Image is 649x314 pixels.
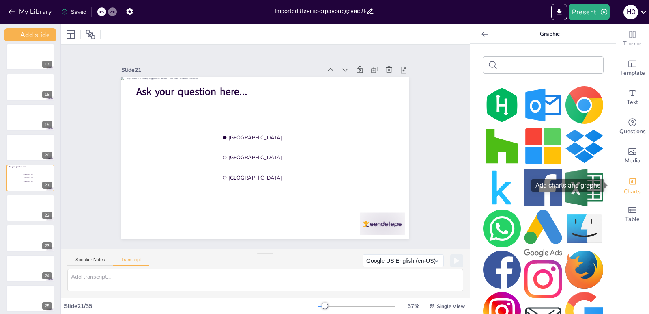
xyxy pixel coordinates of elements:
img: logo_brand_brands_logos_excel-64.svg [565,169,603,206]
img: logo_brand_brands_logos_firefox-64.svg [565,251,603,288]
div: 37 % [404,302,423,310]
span: [GEOGRAPHIC_DATA] [228,174,362,181]
div: 23 [6,225,54,251]
div: Add charts and graphs [616,171,649,200]
span: Position [86,30,95,39]
img: logo_brand_brands_logos_finder-64.svg [565,210,603,247]
div: 23 [42,242,52,249]
img: 160_Hackerrank_logo_logos-64.svg [483,86,521,124]
div: 18 [42,91,52,98]
div: Slide 21 / 35 [64,302,318,310]
img: 78-microsoft-64.svg [524,127,562,165]
span: Theme [623,39,642,48]
span: Template [620,69,645,78]
div: Get real-time input from your audience [616,112,649,141]
input: Insert title [275,5,366,17]
div: 24 [6,255,54,282]
span: [GEOGRAPHIC_DATA] [24,174,47,175]
p: Graphic [491,24,608,44]
span: [GEOGRAPHIC_DATA] [228,154,362,161]
img: Instagram-64.svg [524,260,562,298]
img: 189_Kaggle_logo_logos-64.svg [483,169,521,206]
img: 2018_social_media_popular_app_logo_facebook-64.svg [483,251,521,288]
span: [GEOGRAPHIC_DATA] [24,177,47,178]
span: Charts [624,187,641,196]
div: 20 [6,134,54,161]
div: 21 [6,165,54,191]
div: 25 [42,302,52,310]
img: logo_brand_brands_logos_chrome-64.svg [565,86,603,124]
div: Slide 21 [121,66,321,74]
span: Ask your question here... [9,166,27,168]
button: Export to PowerPoint [551,4,567,20]
div: Layout [64,28,77,41]
div: 17 [42,61,52,68]
img: Facebook-64.svg [524,169,562,206]
div: 24 [42,272,52,279]
div: 19 [6,104,54,131]
span: Single View [437,303,465,310]
div: Add a table [616,200,649,229]
button: H o [623,4,638,20]
span: [GEOGRAPHIC_DATA] [24,180,47,182]
div: Add ready made slides [616,54,649,83]
span: [GEOGRAPHIC_DATA] [228,134,362,141]
img: 2018_social_media_popular_app_logo-whatsapp-64.svg [483,210,521,247]
span: Questions [619,127,646,136]
button: My Library [6,5,55,18]
div: Add text boxes [616,83,649,112]
div: 25 [6,285,54,312]
div: 19 [42,121,52,128]
span: Text [627,98,638,107]
div: Change the overall theme [616,24,649,54]
div: 21 [42,182,52,189]
button: Play [450,254,463,267]
div: 22 [42,212,52,219]
div: 22 [6,195,54,221]
img: logo_brand_brands_logos_dropbox-64.svg [565,127,603,165]
button: Add slide [4,28,56,41]
span: Media [625,156,640,165]
button: Present [569,4,609,20]
div: Add images, graphics, shapes or video [616,141,649,171]
button: Google US English (en-US) [363,254,444,267]
img: 74-outlook-64.svg [524,86,562,124]
div: H o [623,5,638,19]
div: 17 [6,43,54,70]
img: 166_Houzz_logo_logos-64.svg [483,127,521,165]
div: Saved [61,8,86,16]
img: Google_Ads_logo-64.svg [524,210,562,257]
span: Table [625,215,640,224]
button: Transcript [113,257,149,266]
div: 20 [42,152,52,159]
div: 18 [6,74,54,100]
button: Speaker Notes [67,257,113,266]
div: Add charts and graphs [531,179,604,192]
span: Ask your question here... [136,85,247,99]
